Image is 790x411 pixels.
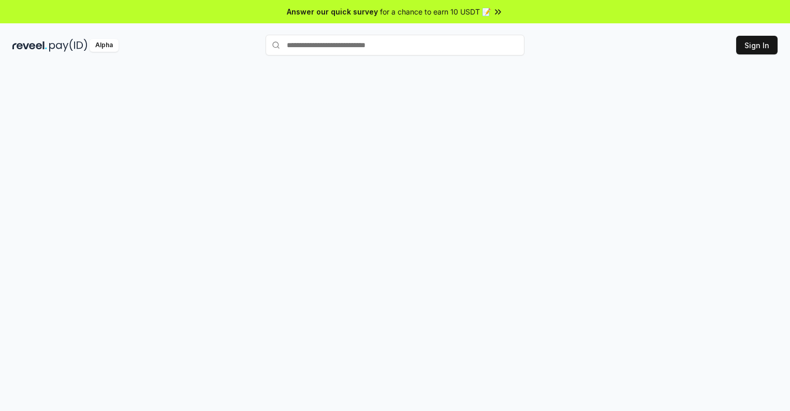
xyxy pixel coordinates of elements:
[12,39,47,52] img: reveel_dark
[736,36,778,54] button: Sign In
[90,39,119,52] div: Alpha
[380,6,491,17] span: for a chance to earn 10 USDT 📝
[49,39,87,52] img: pay_id
[287,6,378,17] span: Answer our quick survey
